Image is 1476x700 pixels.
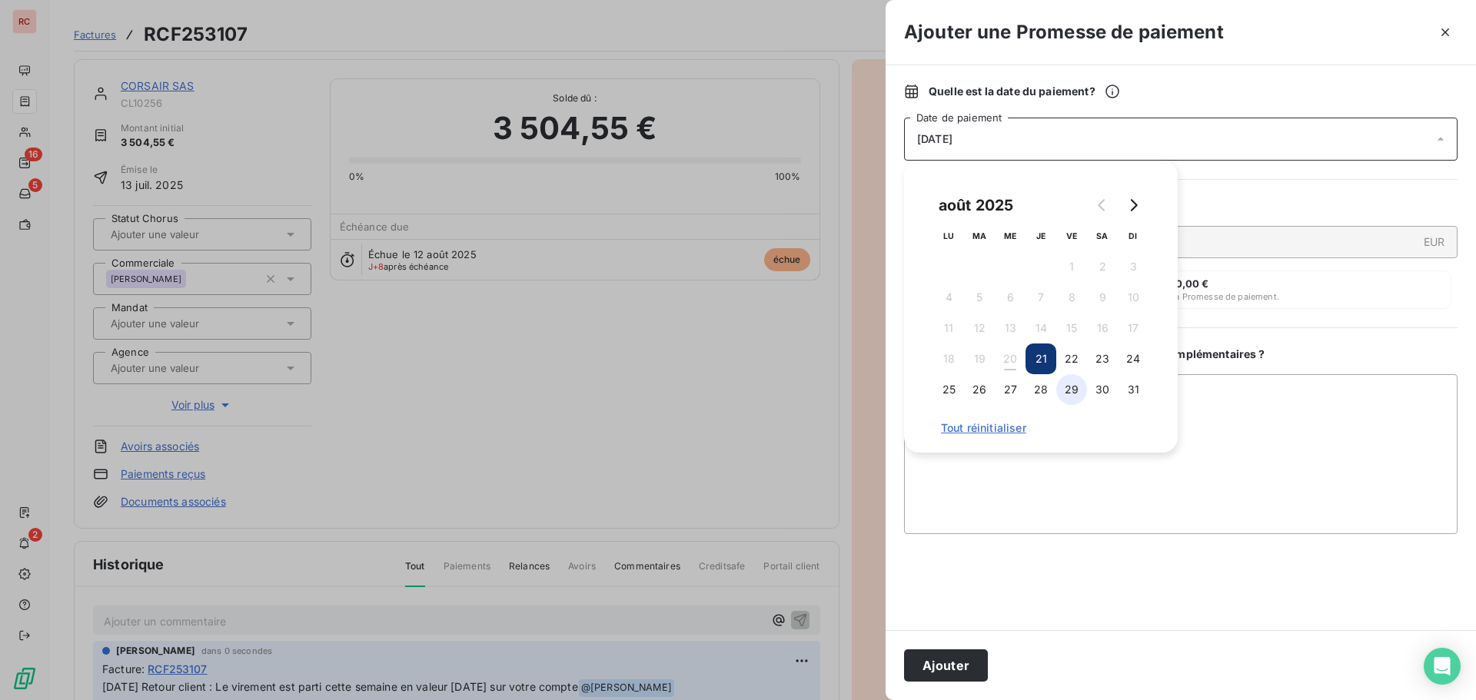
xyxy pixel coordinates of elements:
button: 17 [1118,313,1149,343]
button: 22 [1056,343,1087,374]
th: samedi [1087,221,1118,251]
button: 11 [933,313,964,343]
button: 23 [1087,343,1118,374]
th: vendredi [1056,221,1087,251]
button: 9 [1087,282,1118,313]
th: jeudi [1026,221,1056,251]
button: Ajouter [904,649,988,682]
th: mardi [964,221,995,251]
button: 31 [1118,374,1149,405]
button: 14 [1026,313,1056,343]
button: 3 [1118,251,1149,282]
button: 12 [964,313,995,343]
button: 21 [1026,343,1056,374]
button: 15 [1056,313,1087,343]
span: 0,00 € [1175,277,1209,290]
button: 29 [1056,374,1087,405]
button: Go to previous month [1087,190,1118,221]
button: 16 [1087,313,1118,343]
th: mercredi [995,221,1026,251]
button: 8 [1056,282,1087,313]
button: 25 [933,374,964,405]
div: Open Intercom Messenger [1424,648,1461,685]
button: 5 [964,282,995,313]
button: 20 [995,343,1026,374]
button: 6 [995,282,1026,313]
button: 24 [1118,343,1149,374]
span: Tout réinitialiser [941,422,1141,434]
th: dimanche [1118,221,1149,251]
span: Quelle est la date du paiement ? [929,84,1120,99]
span: [DATE] [917,133,952,145]
button: 1 [1056,251,1087,282]
th: lundi [933,221,964,251]
h3: Ajouter une Promesse de paiement [904,18,1224,46]
button: 10 [1118,282,1149,313]
button: Go to next month [1118,190,1149,221]
button: 26 [964,374,995,405]
button: 27 [995,374,1026,405]
button: 2 [1087,251,1118,282]
button: 18 [933,343,964,374]
div: août 2025 [933,193,1019,217]
button: 4 [933,282,964,313]
button: 7 [1026,282,1056,313]
button: 19 [964,343,995,374]
button: 28 [1026,374,1056,405]
button: 13 [995,313,1026,343]
button: 30 [1087,374,1118,405]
